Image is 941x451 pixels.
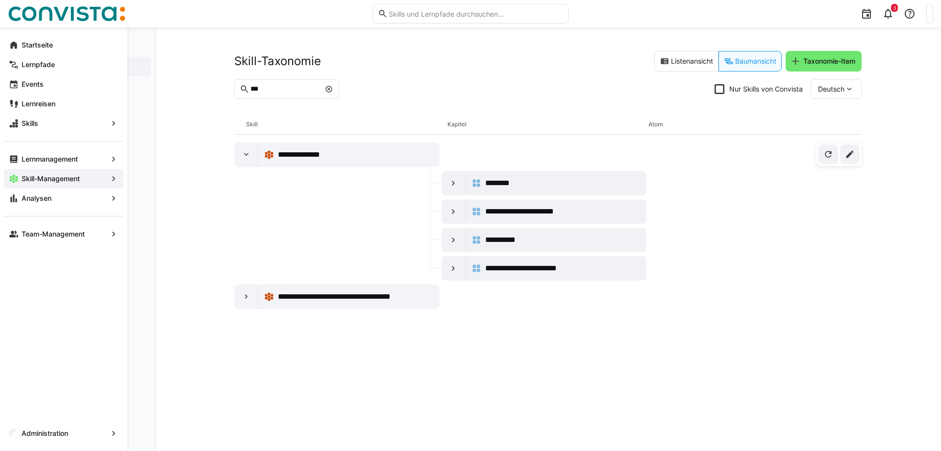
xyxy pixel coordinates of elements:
eds-button-option: Listenansicht [654,51,718,71]
div: Kapitel [447,115,649,134]
span: Taxonomie-Item [802,56,857,66]
eds-button-option: Baumansicht [718,51,782,71]
input: Skills und Lernpfade durchsuchen… [388,9,563,18]
span: Deutsch [818,84,844,94]
span: 3 [893,5,896,11]
div: Skill [246,115,447,134]
div: Atom [648,115,850,134]
button: Taxonomie-Item [786,51,862,71]
h2: Skill-Taxonomie [234,54,321,69]
eds-checkbox: Nur Skills von Convista [715,84,803,94]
